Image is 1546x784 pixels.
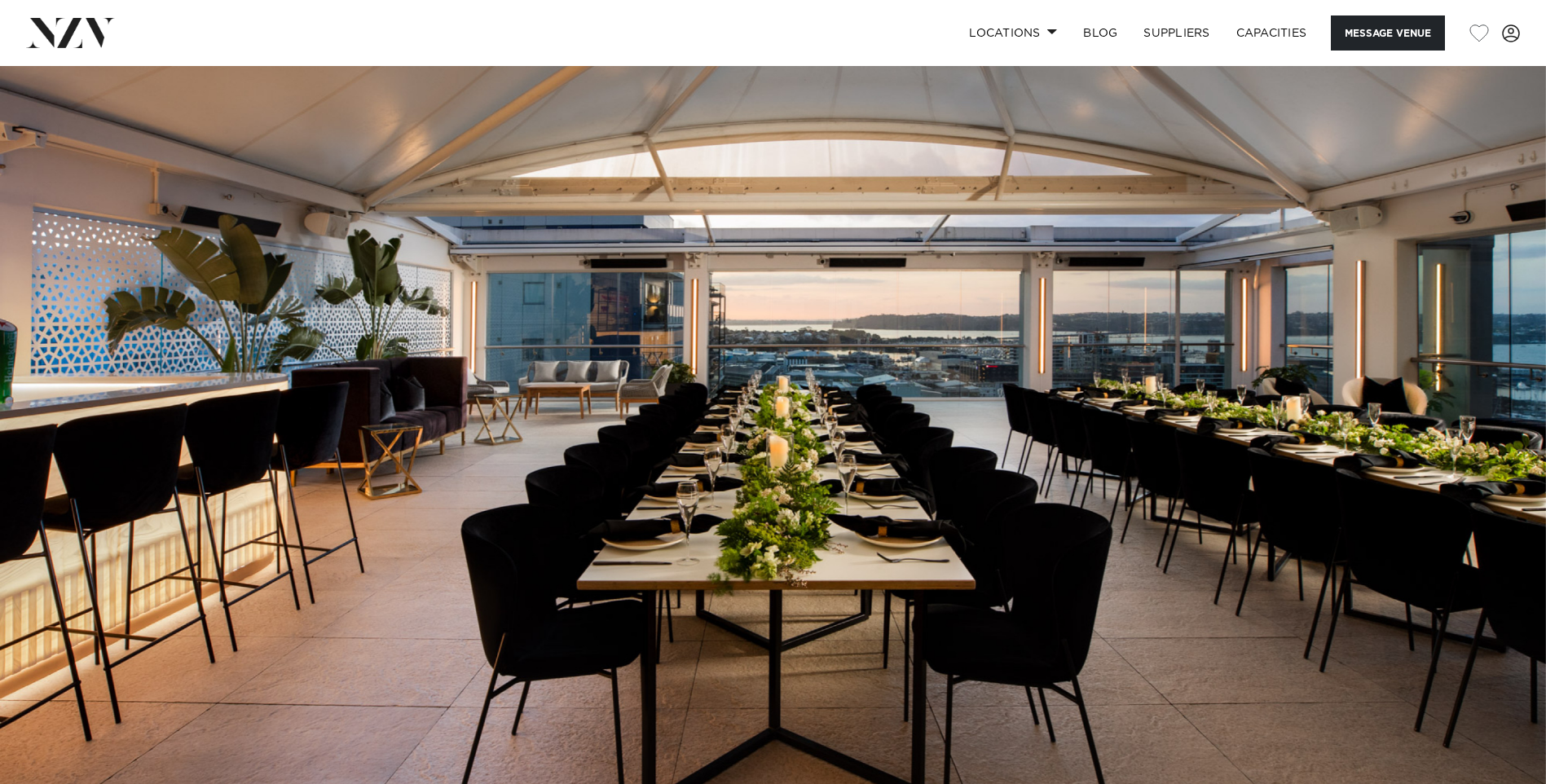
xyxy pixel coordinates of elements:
[956,15,1070,51] a: Locations
[1223,15,1320,51] a: Capacities
[1130,15,1222,51] a: SUPPLIERS
[1070,15,1130,51] a: BLOG
[26,18,115,47] img: nzv-logo.png
[1331,15,1445,51] button: Message Venue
